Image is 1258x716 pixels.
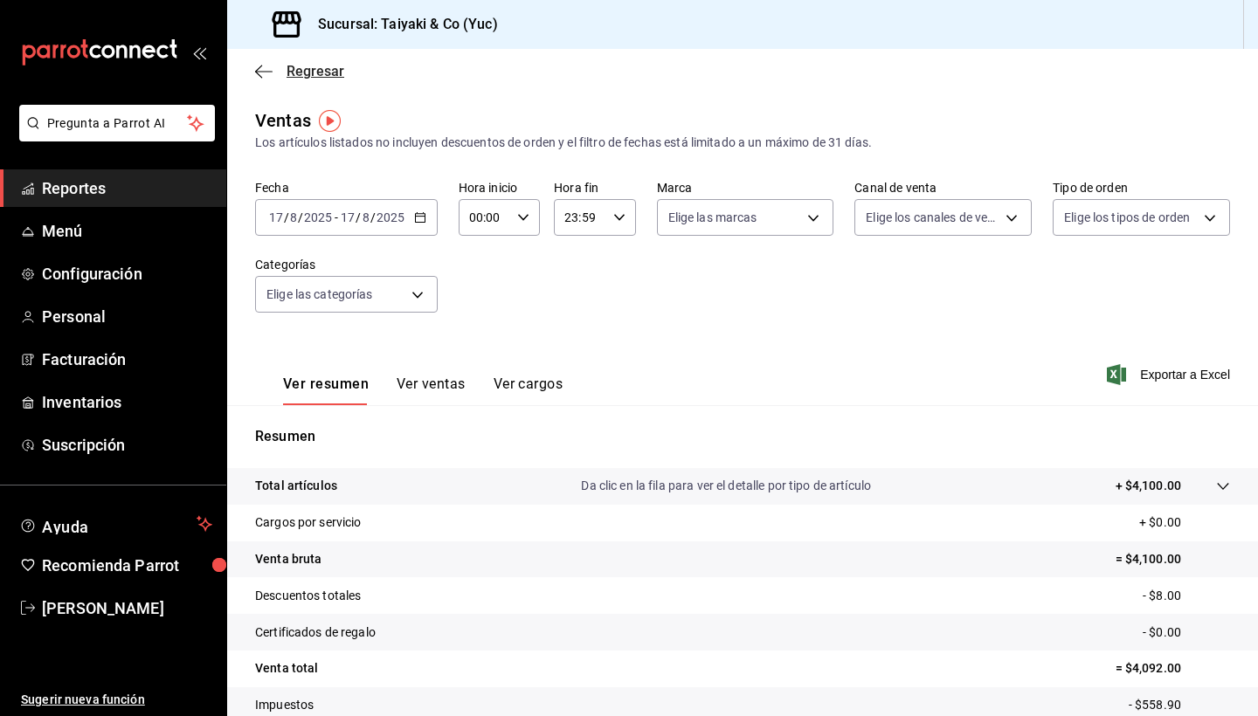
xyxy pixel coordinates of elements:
[1143,587,1230,605] p: - $8.00
[266,286,373,303] span: Elige las categorías
[581,477,871,495] p: Da clic en la fila para ver el detalle por tipo de artículo
[42,348,212,371] span: Facturación
[287,63,344,79] span: Regresar
[854,182,1032,194] label: Canal de venta
[668,209,757,226] span: Elige las marcas
[362,210,370,224] input: --
[397,375,466,405] button: Ver ventas
[255,550,321,568] p: Venta bruta
[255,258,438,271] label: Categorías
[42,176,212,200] span: Reportes
[255,63,344,79] button: Regresar
[298,210,303,224] span: /
[866,209,999,226] span: Elige los canales de venta
[255,477,337,495] p: Total artículos
[255,587,361,605] p: Descuentos totales
[1053,182,1230,194] label: Tipo de orden
[47,114,188,133] span: Pregunta a Parrot AI
[255,134,1230,152] div: Los artículos listados no incluyen descuentos de orden y el filtro de fechas está limitado a un m...
[12,127,215,145] a: Pregunta a Parrot AI
[42,262,212,286] span: Configuración
[42,596,212,620] span: [PERSON_NAME]
[19,105,215,141] button: Pregunta a Parrot AI
[340,210,356,224] input: --
[289,210,298,224] input: --
[283,375,563,405] div: navigation tabs
[554,182,635,194] label: Hora fin
[255,659,318,678] p: Venta total
[1129,696,1230,714] p: - $558.90
[335,210,338,224] span: -
[284,210,289,224] span: /
[255,623,376,642] p: Certificados de regalo
[1116,477,1181,495] p: + $4,100.00
[255,107,311,134] div: Ventas
[1064,209,1190,226] span: Elige los tipos de orden
[657,182,834,194] label: Marca
[42,390,212,414] span: Inventarios
[319,110,341,132] img: Tooltip marker
[1110,364,1230,385] button: Exportar a Excel
[42,554,212,577] span: Recomienda Parrot
[370,210,376,224] span: /
[255,182,438,194] label: Fecha
[283,375,369,405] button: Ver resumen
[255,513,362,532] p: Cargos por servicio
[494,375,563,405] button: Ver cargos
[42,513,190,534] span: Ayuda
[459,182,540,194] label: Hora inicio
[1139,513,1230,532] p: + $0.00
[255,426,1230,447] p: Resumen
[304,14,498,35] h3: Sucursal: Taiyaki & Co (Yuc)
[356,210,361,224] span: /
[1116,659,1230,678] p: = $4,092.00
[42,433,212,457] span: Suscripción
[192,45,206,59] button: open_drawer_menu
[1116,550,1230,568] p: = $4,100.00
[268,210,284,224] input: --
[1143,623,1230,642] p: - $0.00
[42,219,212,243] span: Menú
[42,305,212,328] span: Personal
[376,210,405,224] input: ----
[303,210,333,224] input: ----
[21,691,212,709] span: Sugerir nueva función
[255,696,314,714] p: Impuestos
